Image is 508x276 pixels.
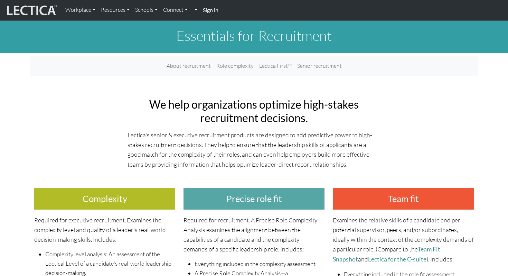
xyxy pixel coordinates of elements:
[333,188,474,210] h3: Team fit
[63,3,98,17] a: Workplace
[5,4,57,17] img: lecticalive
[203,7,218,13] strong: Sign in
[200,3,221,18] a: Sign in
[368,256,426,263] a: Lectica for the C-suite
[184,215,324,254] p: Required for recruitment. A Precise Role Complexity Analysis examines the alignment between the c...
[30,27,478,44] h1: Essentials for Recruitment
[98,3,132,17] a: Resources
[195,259,324,269] li: Everything included in the complexity assessment
[333,215,474,265] p: Examines the relative skills of a candidate and per potential supervisor, peers, and/or subordina...
[128,130,380,169] p: Lectica's senior & executive recruitment products are designed to add predictive power to high-st...
[184,188,324,210] h3: Precise role fit
[164,59,214,73] a: About recruitment
[214,59,256,73] a: Role complexity
[256,59,294,73] a: Lectica First™
[132,3,160,17] a: Schools
[128,98,380,125] h2: We help organizations optimize high-stakes recruitment decisions.
[294,59,345,73] a: Senior recruitment
[34,188,175,210] h3: Complexity
[160,3,190,17] a: Connect
[34,215,175,244] p: Required for executive recruitment. Examines the complexity level and quality of a leader's real-...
